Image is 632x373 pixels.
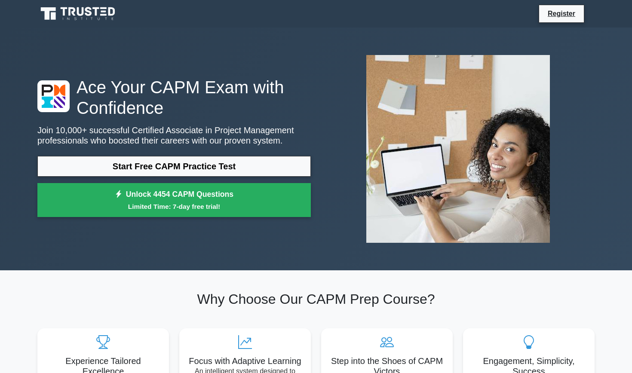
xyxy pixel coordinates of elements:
[37,77,311,118] h1: Ace Your CAPM Exam with Confidence
[37,183,311,217] a: Unlock 4454 CAPM QuestionsLimited Time: 7-day free trial!
[48,202,300,211] small: Limited Time: 7-day free trial!
[37,291,595,307] h2: Why Choose Our CAPM Prep Course?
[37,156,311,177] a: Start Free CAPM Practice Test
[543,8,580,19] a: Register
[37,125,311,146] p: Join 10,000+ successful Certified Associate in Project Management professionals who boosted their...
[186,356,304,366] h5: Focus with Adaptive Learning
